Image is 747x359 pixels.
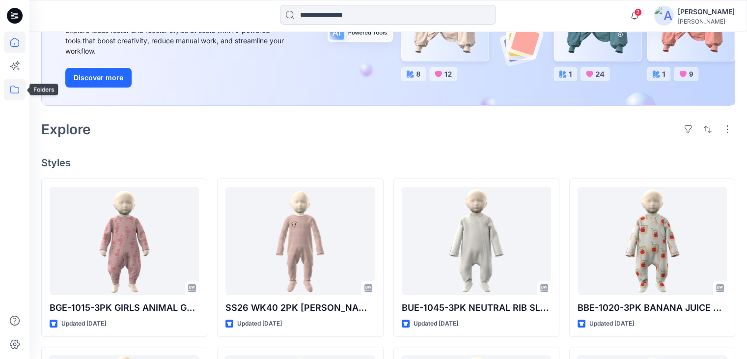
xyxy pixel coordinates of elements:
p: BUE-1045-3PK NEUTRAL RIB SLEEPSUIT [402,301,551,315]
a: BBE-1020-3PK BANANA JUICE MILK ZIP THRU SLEEPSUIT [578,187,727,295]
div: Explore ideas faster and recolor styles at scale with AI-powered tools that boost creativity, red... [65,25,286,56]
div: [PERSON_NAME] [678,6,735,18]
p: Updated [DATE] [61,319,106,329]
a: BUE-1045-3PK NEUTRAL RIB SLEEPSUIT [402,187,551,295]
button: Discover more [65,68,132,88]
div: [PERSON_NAME] [678,18,735,25]
p: BBE-1020-3PK BANANA JUICE MILK ZIP THRU SLEEPSUIT [578,301,727,315]
h4: Styles [41,157,735,169]
h2: Explore [41,121,91,137]
img: avatar [654,6,674,26]
a: BGE-1015-3PK GIRLS ANIMAL GWM SLEEPSUIT-COMMENT 01 [50,187,199,295]
p: SS26 WK40 2PK [PERSON_NAME] SS Pink [225,301,375,315]
a: Discover more [65,68,286,88]
p: Updated [DATE] [589,319,634,329]
a: SS26 WK40 2PK MINNIE SS Pink [225,187,375,295]
p: BGE-1015-3PK GIRLS ANIMAL GWM SLEEPSUIT-COMMENT 01 [50,301,199,315]
span: 2 [634,8,642,16]
p: Updated [DATE] [237,319,282,329]
p: Updated [DATE] [414,319,458,329]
